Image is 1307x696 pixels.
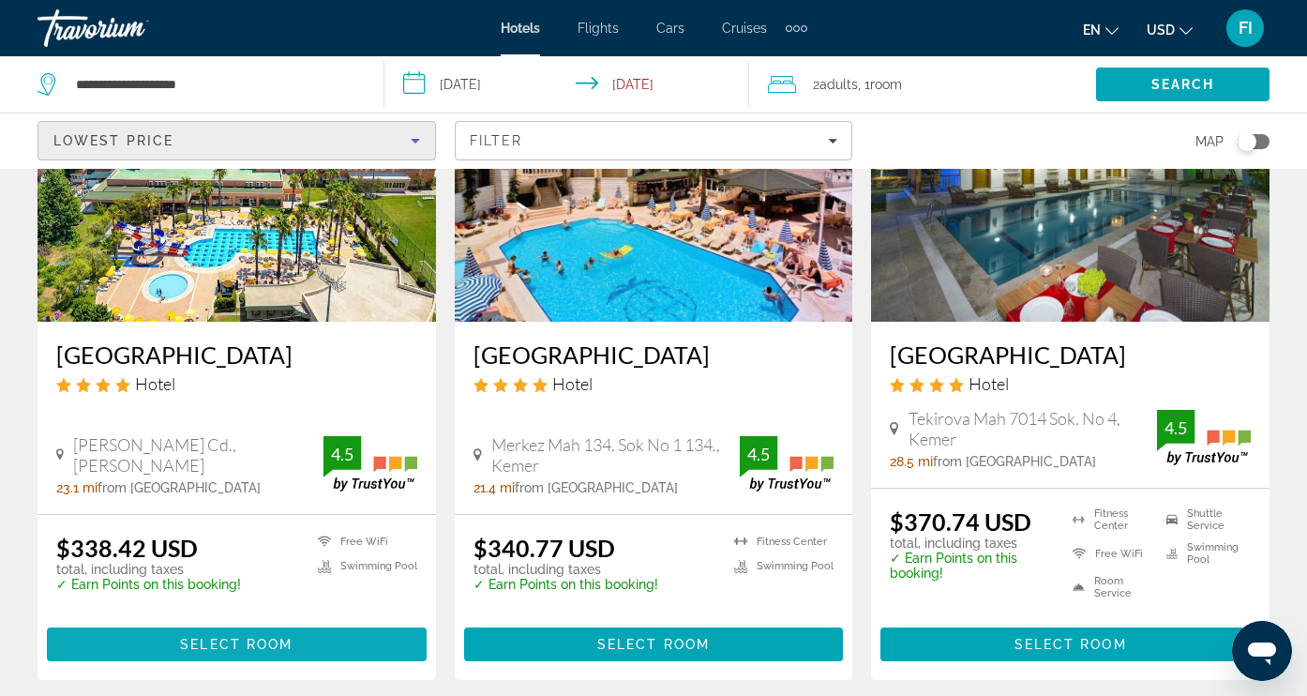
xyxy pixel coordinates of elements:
[455,22,853,322] img: Havana Hotel
[56,340,417,369] a: [GEOGRAPHIC_DATA]
[470,133,523,148] span: Filter
[656,21,684,36] a: Cars
[464,628,844,661] button: Select Room
[1232,621,1292,681] iframe: Кнопка запуска окна обмена сообщениями
[1157,541,1251,566] li: Swimming Pool
[1147,23,1175,38] span: USD
[725,534,834,550] li: Fitness Center
[890,536,1049,551] p: total, including taxes
[56,562,241,577] p: total, including taxes
[870,77,902,92] span: Room
[47,628,427,661] button: Select Room
[323,443,361,465] div: 4.5
[38,4,225,53] a: Travorium
[880,628,1260,661] button: Select Room
[180,637,293,652] span: Select Room
[1157,416,1194,439] div: 4.5
[749,56,1096,113] button: Travelers: 2 adults, 0 children
[53,129,420,152] mat-select: Sort by
[890,454,933,469] span: 28.5 mi
[1063,507,1157,532] li: Fitness Center
[933,454,1096,469] span: from [GEOGRAPHIC_DATA]
[871,22,1269,322] img: Amore Hotel
[53,133,173,148] span: Lowest Price
[722,21,767,36] a: Cruises
[890,551,1049,581] p: ✓ Earn Points on this booking!
[473,480,515,495] span: 21.4 mi
[813,71,858,98] span: 2
[880,631,1260,652] a: Select Room
[308,559,417,575] li: Swimming Pool
[1063,575,1157,599] li: Room Service
[73,434,323,476] span: [PERSON_NAME] Cd., [PERSON_NAME]
[597,637,710,652] span: Select Room
[1083,16,1119,43] button: Change language
[909,408,1157,449] span: Tekirova Mah 7014 Sok. No 4, Kemer
[464,631,844,652] a: Select Room
[473,534,615,562] ins: $340.77 USD
[308,534,417,550] li: Free WiFi
[515,480,678,495] span: from [GEOGRAPHIC_DATA]
[1157,410,1251,465] img: TrustYou guest rating badge
[1083,23,1101,38] span: en
[740,443,777,465] div: 4.5
[38,22,436,322] img: Viking Park Hotel
[1221,8,1269,48] button: User Menu
[819,77,858,92] span: Adults
[740,436,834,492] img: TrustYou guest rating badge
[135,373,175,394] span: Hotel
[473,562,658,577] p: total, including taxes
[1063,541,1157,566] li: Free WiFi
[890,507,1031,536] ins: $370.74 USD
[1147,16,1193,43] button: Change currency
[56,480,98,495] span: 23.1 mi
[1096,68,1269,101] button: Search
[1224,133,1269,150] button: Toggle map
[890,340,1251,369] a: [GEOGRAPHIC_DATA]
[578,21,619,36] a: Flights
[473,373,834,394] div: 4 star Hotel
[1151,77,1215,92] span: Search
[725,559,834,575] li: Swimming Pool
[786,13,807,43] button: Extra navigation items
[74,70,355,98] input: Search hotel destination
[323,436,417,492] img: TrustYou guest rating badge
[56,373,417,394] div: 4 star Hotel
[56,534,198,562] ins: $338.42 USD
[473,577,658,592] p: ✓ Earn Points on this booking!
[473,340,834,369] a: [GEOGRAPHIC_DATA]
[47,631,427,652] a: Select Room
[455,121,853,160] button: Filters
[890,373,1251,394] div: 4 star Hotel
[384,56,750,113] button: Select check in and out date
[56,577,241,592] p: ✓ Earn Points on this booking!
[1014,637,1127,652] span: Select Room
[1239,19,1253,38] span: FI
[491,434,741,476] span: Merkez Mah 134. Sok No 1 134., Kemer
[858,71,902,98] span: , 1
[552,373,593,394] span: Hotel
[969,373,1009,394] span: Hotel
[501,21,540,36] a: Hotels
[1157,507,1251,532] li: Shuttle Service
[1195,129,1224,155] span: Map
[98,480,261,495] span: from [GEOGRAPHIC_DATA]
